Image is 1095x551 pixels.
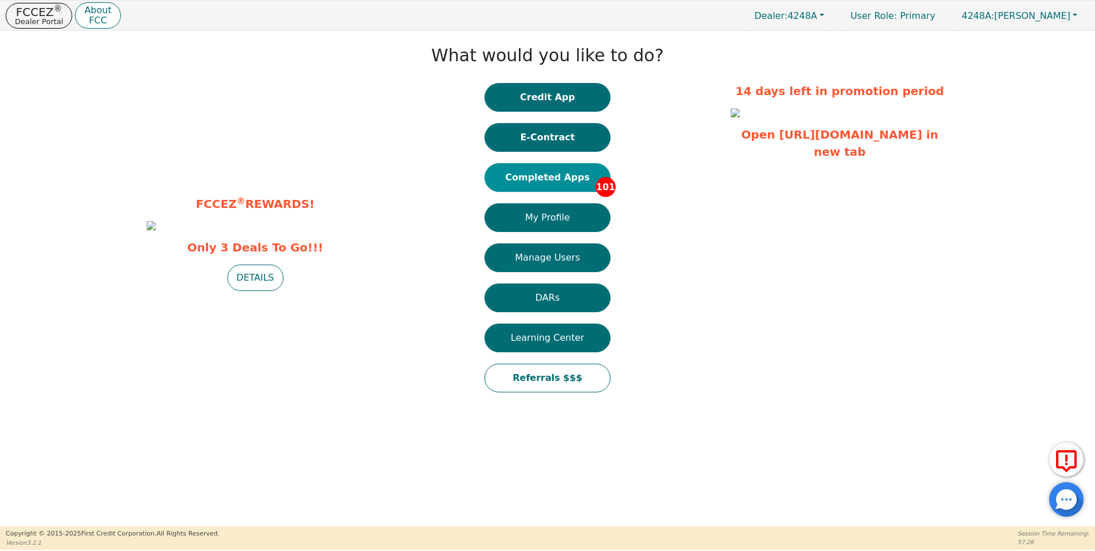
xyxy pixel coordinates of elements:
p: Primary [839,5,947,27]
p: FCCEZ REWARDS! [147,195,364,212]
span: Only 3 Deals To Go!!! [147,239,364,256]
button: Learning Center [485,324,610,352]
img: 2f6d52e0-5646-40c9-a210-4bba502fef97 [147,221,156,230]
span: 4248A [754,10,817,21]
button: Completed Apps101 [485,163,610,192]
button: 4248A:[PERSON_NAME] [950,7,1089,25]
a: Open [URL][DOMAIN_NAME] in new tab [741,128,938,159]
p: 14 days left in promotion period [731,82,948,100]
img: 676a272f-bfe3-4b44-9af4-30f2107201f5 [731,108,740,117]
button: E-Contract [485,123,610,152]
p: FCC [84,16,111,25]
button: DARs [485,284,610,312]
button: Manage Users [485,243,610,272]
p: Version 3.2.1 [6,538,219,547]
button: FCCEZ®Dealer Portal [6,3,72,29]
sup: ® [237,196,245,206]
a: User Role: Primary [839,5,947,27]
span: [PERSON_NAME] [962,10,1070,21]
span: 4248A: [962,10,994,21]
p: About [84,6,111,15]
button: Credit App [485,83,610,112]
p: FCCEZ [15,6,63,18]
p: 57:26 [1018,538,1089,546]
button: Report Error to FCC [1049,442,1084,477]
span: 101 [596,177,616,197]
button: Referrals $$$ [485,364,610,392]
button: My Profile [485,203,610,232]
sup: ® [54,3,62,14]
p: Dealer Portal [15,18,63,25]
p: Copyright © 2015- 2025 First Credit Corporation. [6,529,219,539]
span: All Rights Reserved. [156,530,219,537]
button: Dealer:4248A [742,7,836,25]
span: Dealer: [754,10,787,21]
p: Session Time Remaining: [1018,529,1089,538]
h1: What would you like to do? [431,45,664,66]
button: DETAILS [227,265,283,291]
span: User Role : [850,10,897,21]
button: AboutFCC [75,2,120,29]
